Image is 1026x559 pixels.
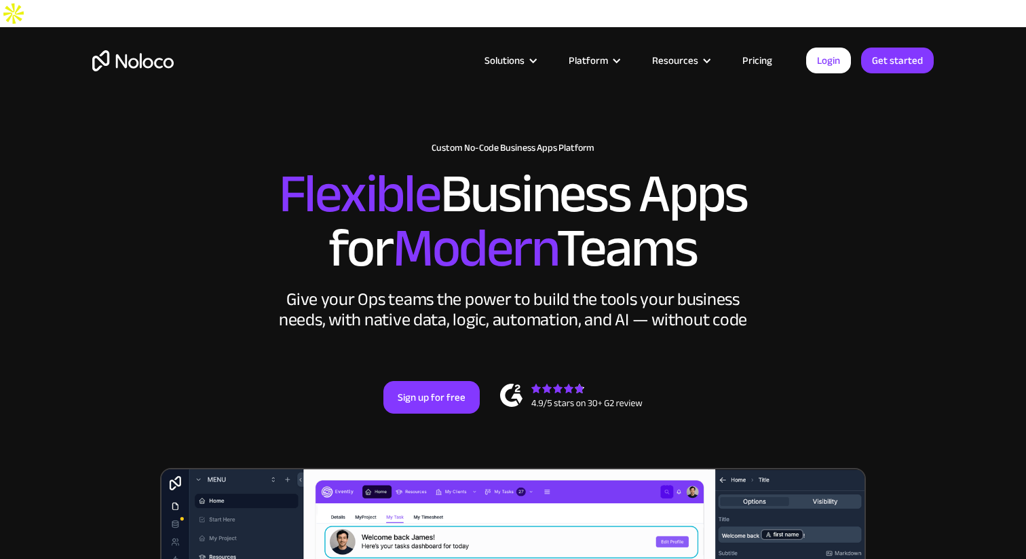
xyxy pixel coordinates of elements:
a: Login [806,48,851,73]
span: Flexible [279,143,440,245]
a: Pricing [725,52,789,69]
div: Solutions [468,52,552,69]
div: Resources [635,52,725,69]
h2: Business Apps for Teams [92,167,934,276]
div: Resources [652,52,698,69]
div: Platform [552,52,635,69]
a: Sign up for free [383,381,480,414]
a: Get started [861,48,934,73]
div: Platform [569,52,608,69]
h1: Custom No-Code Business Apps Platform [92,143,934,154]
div: Give your Ops teams the power to build the tools your business needs, with native data, logic, au... [275,289,750,330]
a: home [92,50,174,71]
div: Solutions [484,52,525,69]
span: Modern [393,198,556,299]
